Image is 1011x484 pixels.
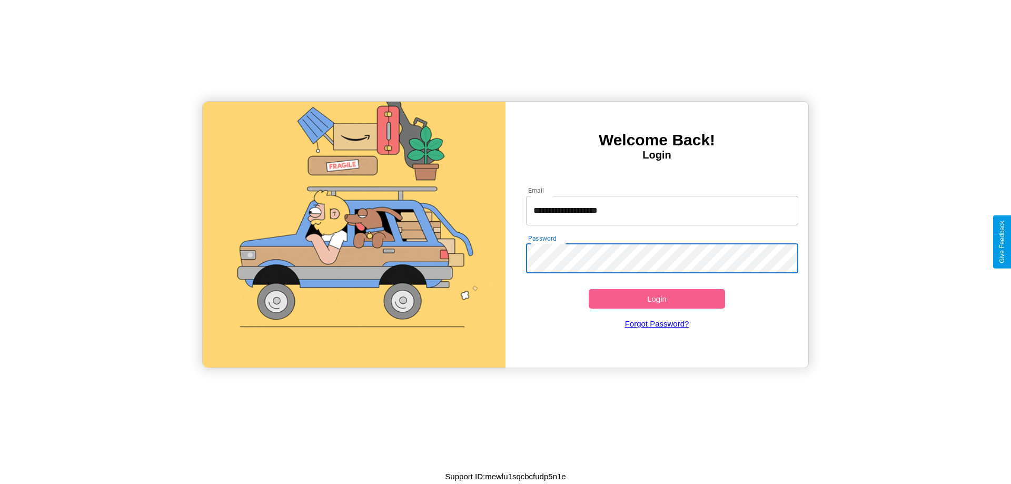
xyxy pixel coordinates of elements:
[445,469,566,483] p: Support ID: mewlu1sqcbcfudp5n1e
[528,234,556,243] label: Password
[506,131,808,149] h3: Welcome Back!
[203,102,506,368] img: gif
[589,289,725,309] button: Login
[998,221,1006,263] div: Give Feedback
[521,309,794,339] a: Forgot Password?
[506,149,808,161] h4: Login
[528,186,544,195] label: Email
